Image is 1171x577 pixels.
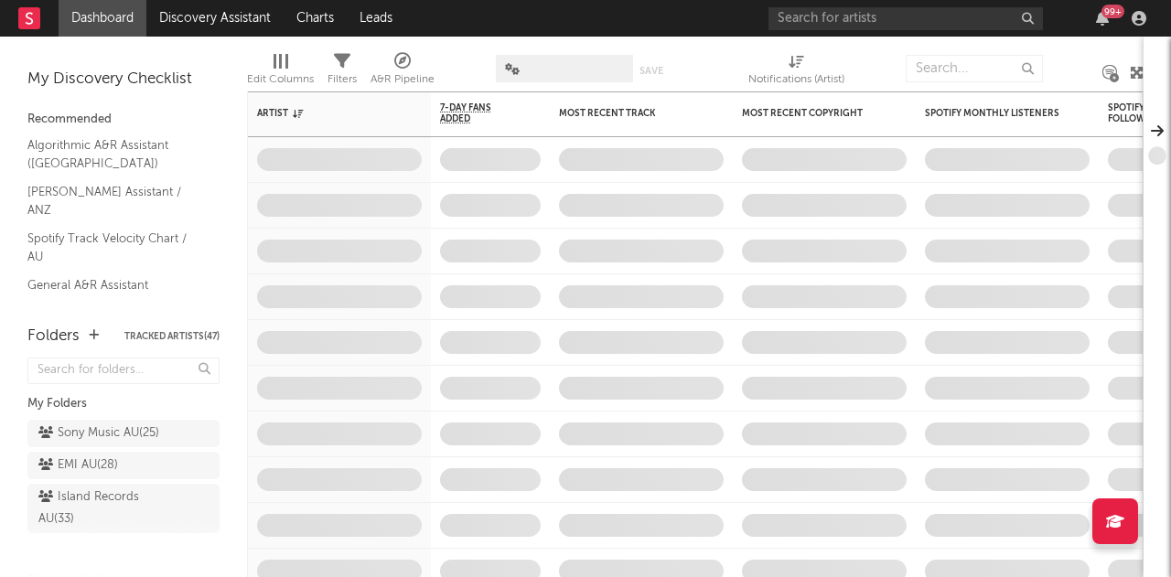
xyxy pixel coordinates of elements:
button: 99+ [1096,11,1109,26]
div: My Folders [27,393,220,415]
button: Save [639,66,663,76]
input: Search for artists [768,7,1043,30]
div: Most Recent Track [559,108,696,119]
div: Edit Columns [247,46,314,99]
div: 99 + [1101,5,1124,18]
div: A&R Pipeline [371,69,435,91]
div: Notifications (Artist) [748,69,844,91]
button: Tracked Artists(47) [124,332,220,341]
input: Search... [906,55,1043,82]
div: Island Records AU ( 33 ) [38,486,167,530]
div: Sony Music AU ( 25 ) [38,422,159,444]
div: Recommended [27,109,220,131]
div: Folders [27,326,80,347]
div: Artist [257,108,394,119]
div: Filters [328,69,357,91]
a: Algorithmic A&R Assistant ([GEOGRAPHIC_DATA]) [27,135,201,173]
div: Edit Columns [247,69,314,91]
div: Most Recent Copyright [742,108,879,119]
a: Sony Music AU(25) [27,420,220,447]
input: Search for folders... [27,358,220,384]
a: Island Records AU(33) [27,484,220,533]
a: Spotify Track Velocity Chart / AU [27,229,201,266]
span: 7-Day Fans Added [440,102,513,124]
div: Filters [328,46,357,99]
a: General A&R Assistant ([GEOGRAPHIC_DATA]) [27,275,201,313]
div: A&R Pipeline [371,46,435,99]
div: EMI AU ( 28 ) [38,454,118,476]
div: My Discovery Checklist [27,69,220,91]
a: [PERSON_NAME] Assistant / ANZ [27,182,201,219]
div: Notifications (Artist) [748,46,844,99]
a: EMI AU(28) [27,452,220,479]
div: Spotify Monthly Listeners [925,108,1062,119]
